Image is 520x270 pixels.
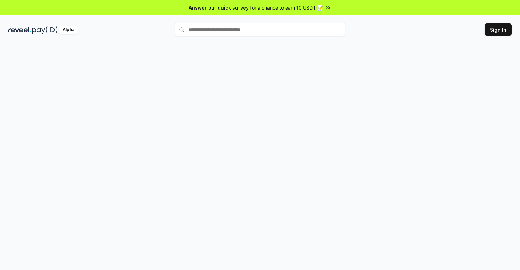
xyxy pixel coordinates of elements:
[32,26,58,34] img: pay_id
[189,4,249,11] span: Answer our quick survey
[485,23,512,36] button: Sign In
[250,4,323,11] span: for a chance to earn 10 USDT 📝
[59,26,78,34] div: Alpha
[8,26,31,34] img: reveel_dark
